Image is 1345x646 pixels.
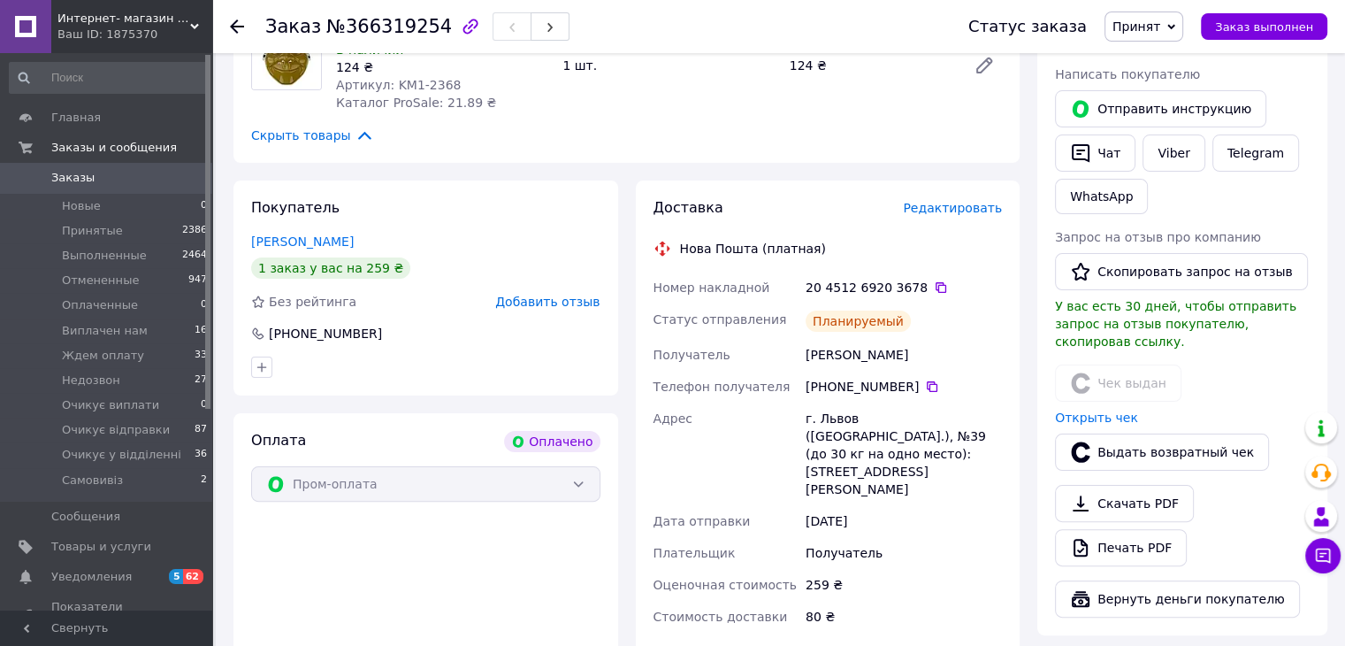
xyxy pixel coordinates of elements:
span: 5 [169,569,183,584]
a: Скачать PDF [1055,485,1194,522]
div: 20 4512 6920 3678 [806,279,1002,296]
span: Заказы и сообщения [51,140,177,156]
span: Оплата [251,432,306,449]
a: WhatsApp [1055,179,1148,214]
span: Покупатель [251,199,340,216]
span: 87 [195,422,207,438]
span: 16 [195,323,207,339]
span: Главная [51,110,101,126]
span: Заказы [51,170,95,186]
span: 0 [201,397,207,413]
a: Редактировать [967,48,1002,83]
img: Маска Шрек (темно-зеленая) [252,20,321,89]
span: 27 [195,373,207,388]
span: Самовивіз [62,473,123,488]
span: Стоимость доставки [653,610,788,624]
span: Принят [1112,19,1160,34]
span: Очикує у відділенні [62,447,181,463]
span: Ждем оплату [62,348,144,364]
button: Чат с покупателем [1305,538,1341,573]
span: Артикул: KM1-2368 [336,78,461,92]
span: Редактировать [903,201,1002,215]
span: Новые [62,198,101,214]
div: [DATE] [802,505,1005,537]
span: Скрыть товары [251,126,374,145]
div: [PERSON_NAME] [802,339,1005,371]
span: Оценочная стоимость [653,578,798,592]
span: Плательщик [653,546,736,560]
span: Отмененные [62,273,139,288]
span: Написать покупателю [1055,67,1200,81]
button: Отправить инструкцию [1055,90,1266,127]
span: Оплаченные [62,297,138,313]
button: Скопировать запрос на отзыв [1055,253,1308,290]
div: Нова Пошта (платная) [676,240,830,258]
div: 124 ₴ [336,58,548,76]
div: 259 ₴ [802,569,1005,601]
span: У вас есть 30 дней, чтобы отправить запрос на отзыв покупателю, скопировав ссылку. [1055,299,1296,349]
span: 2386 [182,223,207,239]
input: Поиск [9,62,209,94]
a: Viber [1142,135,1204,172]
span: Номер накладной [653,281,770,295]
span: 0 [201,198,207,214]
a: Telegram [1212,135,1299,172]
span: Недозвон [62,373,120,388]
a: Печать PDF [1055,529,1187,566]
div: Оплачено [504,431,600,452]
div: 1 заказ у вас на 259 ₴ [251,258,410,279]
span: 947 [188,273,207,288]
span: Товары и услуги [51,539,151,555]
div: 124 ₴ [783,53,959,78]
span: Доставка [653,199,723,216]
span: Адрес [653,411,692,426]
span: 2 [201,473,207,488]
span: Добавить отзыв [495,295,600,309]
span: Заказ выполнен [1215,20,1313,34]
span: 2464 [182,248,207,264]
span: Выполненные [62,248,147,264]
div: г. Львов ([GEOGRAPHIC_DATA].), №39 (до 30 кг на одно место): [STREET_ADDRESS][PERSON_NAME] [802,403,1005,505]
div: Статус заказа [968,18,1087,35]
span: Очикує відправки [62,422,170,438]
span: Статус отправления [653,312,787,327]
span: 0 [201,297,207,313]
div: Планируемый [806,311,911,332]
div: Ваш ID: 1875370 [57,27,212,42]
div: [PHONE_NUMBER] [806,378,1002,396]
button: Заказ выполнен [1201,13,1327,40]
span: В наличии [336,42,403,57]
span: 36 [195,447,207,463]
span: Интернет- магазин "Праздник-shop" [57,11,190,27]
span: 62 [183,569,203,584]
div: Получатель [802,537,1005,569]
div: [PHONE_NUMBER] [267,325,384,342]
div: 1 шт. [555,53,782,78]
span: Получатель [653,348,730,362]
span: Каталог ProSale: 21.89 ₴ [336,96,496,110]
span: Уведомления [51,569,132,585]
button: Выдать возвратный чек [1055,434,1269,471]
span: Показатели работы компании [51,599,164,631]
span: Запрос на отзыв про компанию [1055,230,1261,244]
span: Заказ [265,16,321,37]
span: 33 [195,348,207,364]
span: Сообщения [51,509,120,525]
span: Виплачен нам [62,323,148,339]
button: Чат [1055,135,1135,172]
span: Телефон получателя [653,380,791,394]
span: Дата отправки [653,514,751,528]
span: Принятые [62,223,123,239]
a: [PERSON_NAME] [251,235,354,249]
span: №366319254 [326,16,452,37]
div: 80 ₴ [802,601,1005,633]
button: Вернуть деньги покупателю [1055,581,1300,618]
span: Очикує виплати [62,397,159,413]
a: Открыть чек [1055,411,1138,425]
span: Без рейтинга [269,295,356,309]
div: Вернуться назад [230,18,244,35]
